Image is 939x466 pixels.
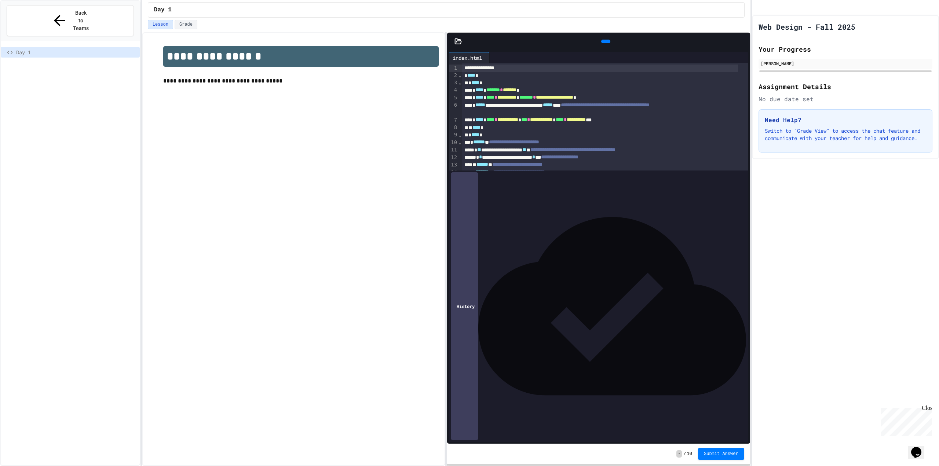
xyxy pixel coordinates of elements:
div: 8 [449,124,458,131]
h2: Your Progress [759,44,932,54]
div: [PERSON_NAME] [761,60,930,67]
span: Fold line [458,139,462,145]
button: Submit Answer [698,448,744,460]
span: 10 [687,451,692,457]
span: Fold line [458,72,462,78]
div: index.html [449,52,490,63]
h3: Need Help? [765,115,926,124]
button: Back to Teams [7,5,134,36]
div: 5 [449,94,458,102]
div: 10 [449,139,458,146]
div: 6 [449,102,458,117]
div: 12 [449,154,458,161]
iframe: chat widget [878,405,932,436]
iframe: chat widget [908,437,932,459]
div: 3 [449,79,458,87]
span: Day 1 [16,48,137,56]
span: Fold line [458,169,462,175]
div: 7 [449,117,458,124]
span: - [676,450,682,458]
div: 13 [449,161,458,169]
div: 14 [449,169,458,176]
div: Chat with us now!Close [3,3,51,47]
div: History [451,172,478,440]
p: Switch to "Grade View" to access the chat feature and communicate with your teacher for help and ... [765,127,926,142]
div: 11 [449,146,458,154]
button: Lesson [148,20,173,29]
button: Grade [175,20,197,29]
span: Back to Teams [72,9,89,32]
span: Day 1 [154,5,172,14]
span: Fold line [458,80,462,85]
span: Fold line [458,132,462,138]
div: No due date set [759,95,932,103]
div: 1 [449,65,458,72]
h2: Assignment Details [759,81,932,92]
div: 9 [449,131,458,139]
div: index.html [449,54,486,62]
div: 4 [449,87,458,94]
h1: Web Design - Fall 2025 [759,22,855,32]
span: Submit Answer [704,451,738,457]
div: 2 [449,72,458,79]
span: / [683,451,686,457]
